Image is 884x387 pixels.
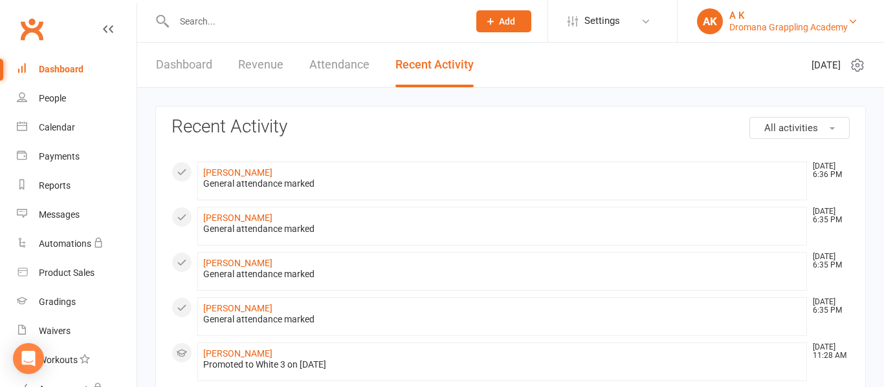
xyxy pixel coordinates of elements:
time: [DATE] 6:36 PM [806,162,849,179]
a: Reports [17,171,137,200]
span: [DATE] [812,58,841,73]
div: General attendance marked [203,178,801,189]
div: General attendance marked [203,224,801,235]
a: Clubworx [16,13,48,45]
span: Settings [584,6,620,36]
a: Gradings [17,288,137,317]
a: Dashboard [156,43,212,87]
div: Automations [39,238,91,249]
div: Calendar [39,122,75,132]
time: [DATE] 11:28 AM [806,343,849,360]
a: Workouts [17,346,137,375]
h3: Recent Activity [171,117,850,137]
time: [DATE] 6:35 PM [806,253,849,269]
div: Reports [39,180,71,191]
div: General attendance marked [203,269,801,280]
time: [DATE] 6:35 PM [806,298,849,315]
div: Messages [39,209,80,220]
a: Payments [17,142,137,171]
div: General attendance marked [203,314,801,325]
span: Add [499,16,515,26]
div: Payments [39,151,80,162]
div: Open Intercom Messenger [13,343,44,374]
div: Dashboard [39,64,83,74]
button: All activities [749,117,850,139]
div: Dromana Grappling Academy [729,21,848,33]
input: Search... [170,12,459,30]
div: Product Sales [39,267,94,278]
a: People [17,84,137,113]
div: Workouts [39,355,78,365]
div: People [39,93,66,103]
a: [PERSON_NAME] [203,348,272,359]
div: AK [697,8,723,34]
a: Recent Activity [395,43,474,87]
a: Calendar [17,113,137,142]
div: A K [729,10,848,21]
a: Dashboard [17,55,137,84]
a: [PERSON_NAME] [203,303,272,313]
a: Automations [17,229,137,258]
div: Promoted to White 3 on [DATE] [203,359,801,370]
a: [PERSON_NAME] [203,213,272,223]
a: Attendance [309,43,370,87]
a: Revenue [238,43,283,87]
a: [PERSON_NAME] [203,258,272,268]
div: Waivers [39,326,71,336]
time: [DATE] 6:35 PM [806,207,849,224]
a: Messages [17,200,137,229]
button: Add [476,10,531,32]
a: Product Sales [17,258,137,288]
a: Waivers [17,317,137,346]
a: [PERSON_NAME] [203,167,272,178]
span: All activities [764,122,818,134]
div: Gradings [39,297,76,307]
